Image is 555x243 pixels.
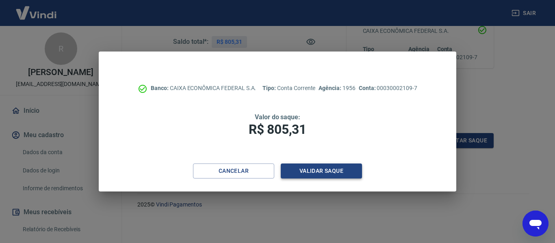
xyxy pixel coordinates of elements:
span: Valor do saque: [255,113,300,121]
span: Tipo: [262,85,277,91]
p: CAIXA ECONÔMICA FEDERAL S.A. [151,84,256,92]
iframe: Botão para abrir a janela de mensagens [522,211,548,237]
button: Validar saque [281,163,362,178]
span: R$ 805,31 [249,122,306,137]
p: 00030002109-7 [359,84,417,92]
span: Agência: [319,85,343,91]
p: 1956 [319,84,355,92]
p: Conta Corrente [262,84,315,92]
span: Banco: [151,85,170,91]
button: Cancelar [193,163,274,178]
span: Conta: [359,85,377,91]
